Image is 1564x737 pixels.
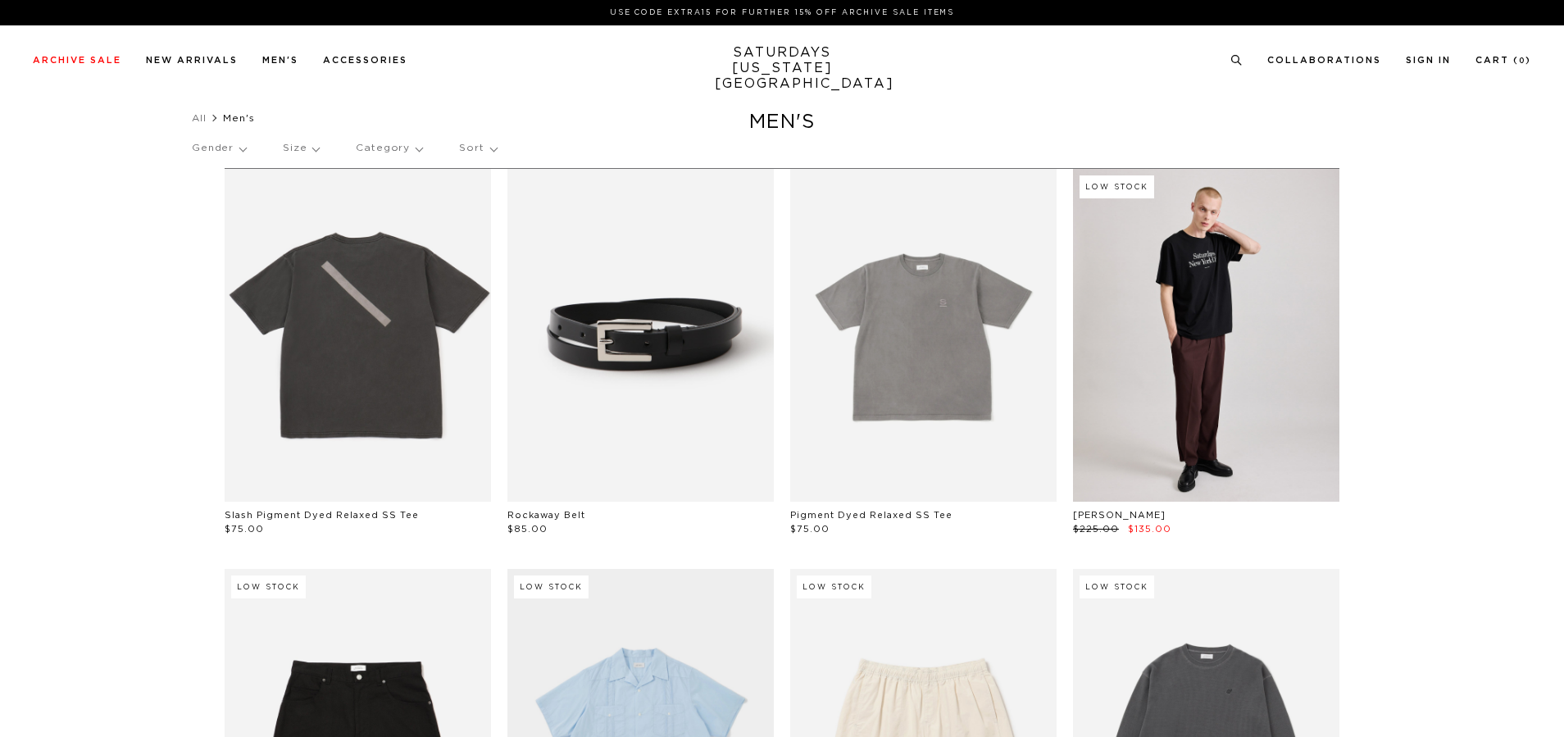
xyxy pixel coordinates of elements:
[225,525,264,534] span: $75.00
[223,113,255,123] span: Men's
[1080,175,1154,198] div: Low Stock
[459,130,496,167] p: Sort
[514,575,589,598] div: Low Stock
[1073,525,1119,534] span: $225.00
[231,575,306,598] div: Low Stock
[790,525,830,534] span: $75.00
[1128,525,1171,534] span: $135.00
[507,525,548,534] span: $85.00
[1080,575,1154,598] div: Low Stock
[225,511,419,520] a: Slash Pigment Dyed Relaxed SS Tee
[797,575,871,598] div: Low Stock
[715,45,850,92] a: SATURDAYS[US_STATE][GEOGRAPHIC_DATA]
[1267,56,1381,65] a: Collaborations
[507,511,585,520] a: Rockaway Belt
[33,56,121,65] a: Archive Sale
[146,56,238,65] a: New Arrivals
[356,130,422,167] p: Category
[192,113,207,123] a: All
[1519,57,1525,65] small: 0
[1475,56,1531,65] a: Cart (0)
[192,130,246,167] p: Gender
[1073,511,1166,520] a: [PERSON_NAME]
[39,7,1525,19] p: Use Code EXTRA15 for Further 15% Off Archive Sale Items
[790,511,952,520] a: Pigment Dyed Relaxed SS Tee
[283,130,319,167] p: Size
[323,56,407,65] a: Accessories
[1406,56,1451,65] a: Sign In
[262,56,298,65] a: Men's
